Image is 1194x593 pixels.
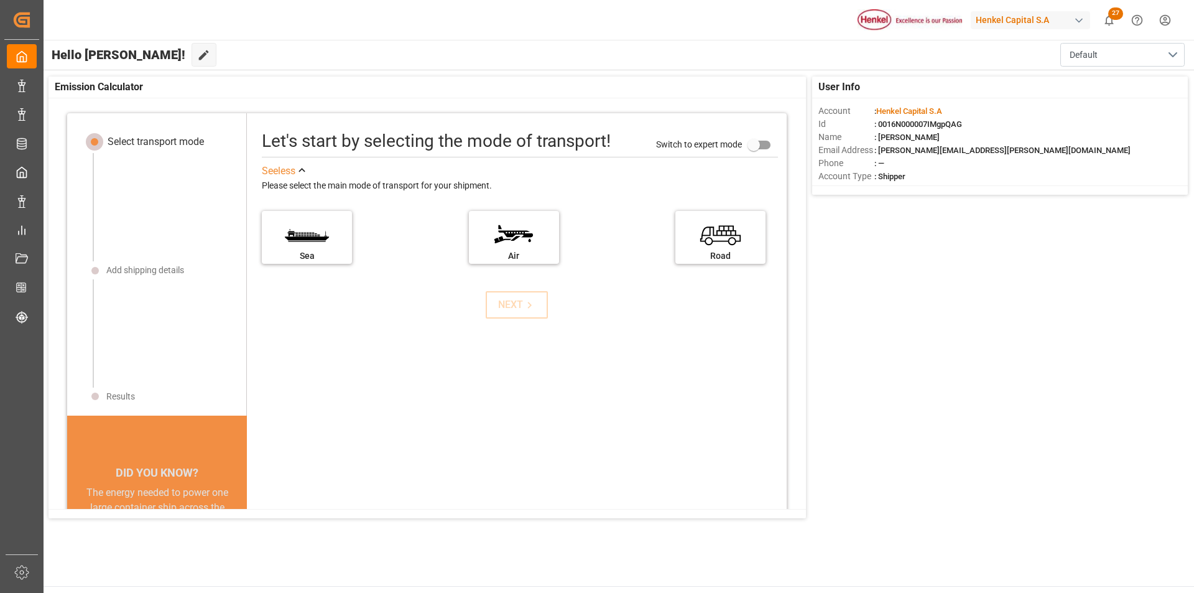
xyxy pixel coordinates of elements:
div: Please select the main mode of transport for your shipment. [262,179,778,194]
div: Let's start by selecting the mode of transport! [262,128,611,154]
div: Add shipping details [106,264,184,277]
div: Henkel Capital S.A [971,11,1090,29]
button: previous slide / item [67,485,85,590]
div: Road [682,250,759,263]
span: : Shipper [874,172,905,181]
span: Email Address [818,144,874,157]
button: next slide / item [229,485,247,590]
span: Account Type [818,170,874,183]
span: Switch to expert mode [656,139,742,149]
span: : 0016N000007IMgpQAG [874,119,962,129]
div: DID YOU KNOW? [67,459,247,485]
span: 27 [1108,7,1123,20]
div: See less [262,164,295,179]
div: Sea [268,250,346,263]
div: The energy needed to power one large container ship across the ocean in a single day is the same ... [82,485,232,575]
span: Hello [PERSON_NAME]! [52,43,185,67]
span: Account [818,105,874,118]
span: User Info [818,80,860,95]
span: Phone [818,157,874,170]
button: Help Center [1123,6,1151,34]
span: Emission Calculator [55,80,143,95]
button: Henkel Capital S.A [971,8,1095,32]
span: Name [818,131,874,144]
div: Select transport mode [108,134,204,149]
span: Default [1070,49,1098,62]
div: Air [475,250,553,263]
button: open menu [1060,43,1185,67]
button: NEXT [486,291,548,319]
img: Henkel%20logo.jpg_1689854090.jpg [858,9,962,31]
div: NEXT [498,297,536,312]
span: : — [874,159,884,168]
div: Results [106,390,135,403]
span: : [PERSON_NAME][EMAIL_ADDRESS][PERSON_NAME][DOMAIN_NAME] [874,146,1131,155]
button: show 27 new notifications [1095,6,1123,34]
span: Henkel Capital S.A [876,106,942,116]
span: : [874,106,942,116]
span: Id [818,118,874,131]
span: : [PERSON_NAME] [874,133,940,142]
